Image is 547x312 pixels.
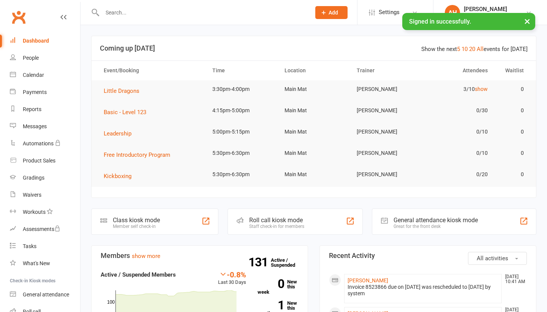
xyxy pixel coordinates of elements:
[10,118,80,135] a: Messages
[206,144,278,162] td: 5:30pm-6:30pm
[23,209,46,215] div: Workouts
[104,129,137,138] button: Leadership
[278,123,350,141] td: Main Mat
[23,291,69,298] div: General attendance
[23,260,50,266] div: What's New
[457,46,460,53] a: 5
[464,6,507,13] div: [PERSON_NAME]
[258,278,284,290] strong: 0
[350,102,422,119] td: [PERSON_NAME]
[477,255,508,262] span: All activities
[379,4,400,21] span: Settings
[206,61,278,80] th: Time
[23,192,41,198] div: Waivers
[104,86,145,96] button: Little Dragons
[23,158,55,164] div: Product Sales
[495,61,531,80] th: Waitlist
[218,270,246,279] div: -0.8%
[9,8,28,27] a: Clubworx
[278,61,350,80] th: Location
[23,55,39,61] div: People
[350,80,422,98] td: [PERSON_NAME]
[104,173,131,180] span: Kickboxing
[315,6,348,19] button: Add
[206,80,278,98] td: 3:30pm-4:00pm
[475,86,488,92] a: show
[348,284,498,297] div: Invoice 8523866 due on [DATE] was rescheduled to [DATE] by system
[258,279,299,294] a: 0New this week
[495,166,531,183] td: 0
[10,286,80,303] a: General attendance kiosk mode
[520,13,534,29] button: ×
[495,144,531,162] td: 0
[10,186,80,204] a: Waivers
[495,102,531,119] td: 0
[464,13,507,19] div: BBMA Sandgate
[278,80,350,98] td: Main Mat
[206,166,278,183] td: 5:30pm-6:30pm
[394,224,478,229] div: Great for the front desk
[10,101,80,118] a: Reports
[329,252,527,259] h3: Recent Activity
[23,38,49,44] div: Dashboard
[469,46,475,53] a: 20
[422,61,494,80] th: Attendees
[23,89,47,95] div: Payments
[100,45,528,52] h3: Coming up [DATE]
[422,102,494,119] td: 0/30
[10,152,80,169] a: Product Sales
[445,5,460,20] div: AH
[23,123,47,129] div: Messages
[350,144,422,162] td: [PERSON_NAME]
[113,224,160,229] div: Member self check-in
[206,123,278,141] td: 5:00pm-5:15pm
[10,49,80,67] a: People
[495,80,531,98] td: 0
[10,67,80,84] a: Calendar
[409,18,471,25] span: Signed in successfully.
[278,102,350,119] td: Main Mat
[10,169,80,186] a: Gradings
[422,123,494,141] td: 0/10
[329,10,338,16] span: Add
[468,252,527,265] button: All activities
[462,46,468,53] a: 10
[23,175,44,181] div: Gradings
[101,271,176,278] strong: Active / Suspended Members
[10,135,80,152] a: Automations
[23,140,54,146] div: Automations
[23,72,44,78] div: Calendar
[350,123,422,141] td: [PERSON_NAME]
[10,221,80,238] a: Assessments
[10,255,80,272] a: What's New
[10,32,80,49] a: Dashboard
[218,270,246,287] div: Last 30 Days
[501,274,526,284] time: [DATE] 10:41 AM
[104,88,139,94] span: Little Dragons
[206,102,278,119] td: 4:15pm-5:00pm
[421,45,528,54] div: Show the next events for [DATE]
[23,106,41,112] div: Reports
[23,243,36,249] div: Tasks
[104,151,170,158] span: Free Introductory Program
[394,216,478,224] div: General attendance kiosk mode
[278,144,350,162] td: Main Mat
[104,109,146,116] span: Basic - Level 123
[104,172,137,181] button: Kickboxing
[348,277,388,283] a: [PERSON_NAME]
[271,252,304,273] a: 131Active / Suspended
[23,226,60,232] div: Assessments
[350,61,422,80] th: Trainer
[100,7,305,18] input: Search...
[10,84,80,101] a: Payments
[477,46,484,53] a: All
[101,252,299,259] h3: Members
[278,166,350,183] td: Main Mat
[495,123,531,141] td: 0
[132,253,160,259] a: show more
[104,108,152,117] button: Basic - Level 123
[113,216,160,224] div: Class kiosk mode
[10,204,80,221] a: Workouts
[104,130,131,137] span: Leadership
[258,299,284,311] strong: 1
